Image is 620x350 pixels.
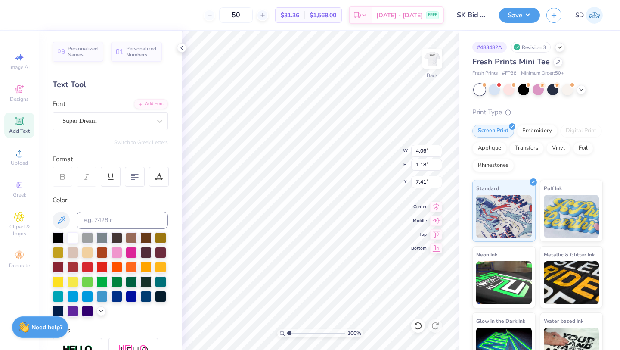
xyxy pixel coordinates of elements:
span: Water based Ink [544,316,583,325]
div: Transfers [509,142,544,155]
span: Personalized Numbers [126,46,157,58]
span: Decorate [9,262,30,269]
div: Rhinestones [472,159,514,172]
span: Metallic & Glitter Ink [544,250,595,259]
img: Back [424,50,441,67]
div: Vinyl [546,142,570,155]
span: Minimum Order: 50 + [521,70,564,77]
span: Clipart & logos [4,223,34,237]
span: Center [411,204,427,210]
span: Puff Ink [544,184,562,193]
span: SD [575,10,584,20]
input: – – [219,7,253,23]
div: Styles [53,325,168,335]
span: Bottom [411,245,427,251]
span: Upload [11,159,28,166]
span: Top [411,231,427,237]
div: Screen Print [472,125,514,137]
div: Revision 3 [511,42,551,53]
img: Sofia Diep [586,7,603,24]
label: Font [53,99,65,109]
button: Save [499,8,540,23]
img: Metallic & Glitter Ink [544,261,599,304]
span: Personalized Names [68,46,98,58]
div: Applique [472,142,507,155]
div: Back [427,72,438,79]
div: Format [53,154,169,164]
a: SD [575,7,603,24]
span: $31.36 [281,11,299,20]
img: Standard [476,195,532,238]
span: Greek [13,191,26,198]
span: $1,568.00 [310,11,336,20]
div: Add Font [134,99,168,109]
span: FREE [428,12,437,18]
strong: Need help? [31,323,62,331]
img: Neon Ink [476,261,532,304]
div: Text Tool [53,79,168,91]
span: [DATE] - [DATE] [376,11,423,20]
span: Glow in the Dark Ink [476,316,525,325]
div: # 483482A [472,42,507,53]
span: Fresh Prints Mini Tee [472,56,550,67]
span: Designs [10,96,29,103]
img: Puff Ink [544,195,599,238]
span: Neon Ink [476,250,497,259]
span: Fresh Prints [472,70,498,77]
span: Add Text [9,128,30,134]
div: Embroidery [517,125,558,137]
span: Middle [411,218,427,224]
span: Standard [476,184,499,193]
input: e.g. 7428 c [77,212,168,229]
div: Digital Print [560,125,602,137]
div: Foil [573,142,593,155]
div: Print Type [472,107,603,117]
input: Untitled Design [450,6,493,24]
div: Color [53,195,168,205]
span: 100 % [347,329,361,337]
span: # FP38 [502,70,517,77]
span: Image AI [9,64,30,71]
button: Switch to Greek Letters [114,139,168,146]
